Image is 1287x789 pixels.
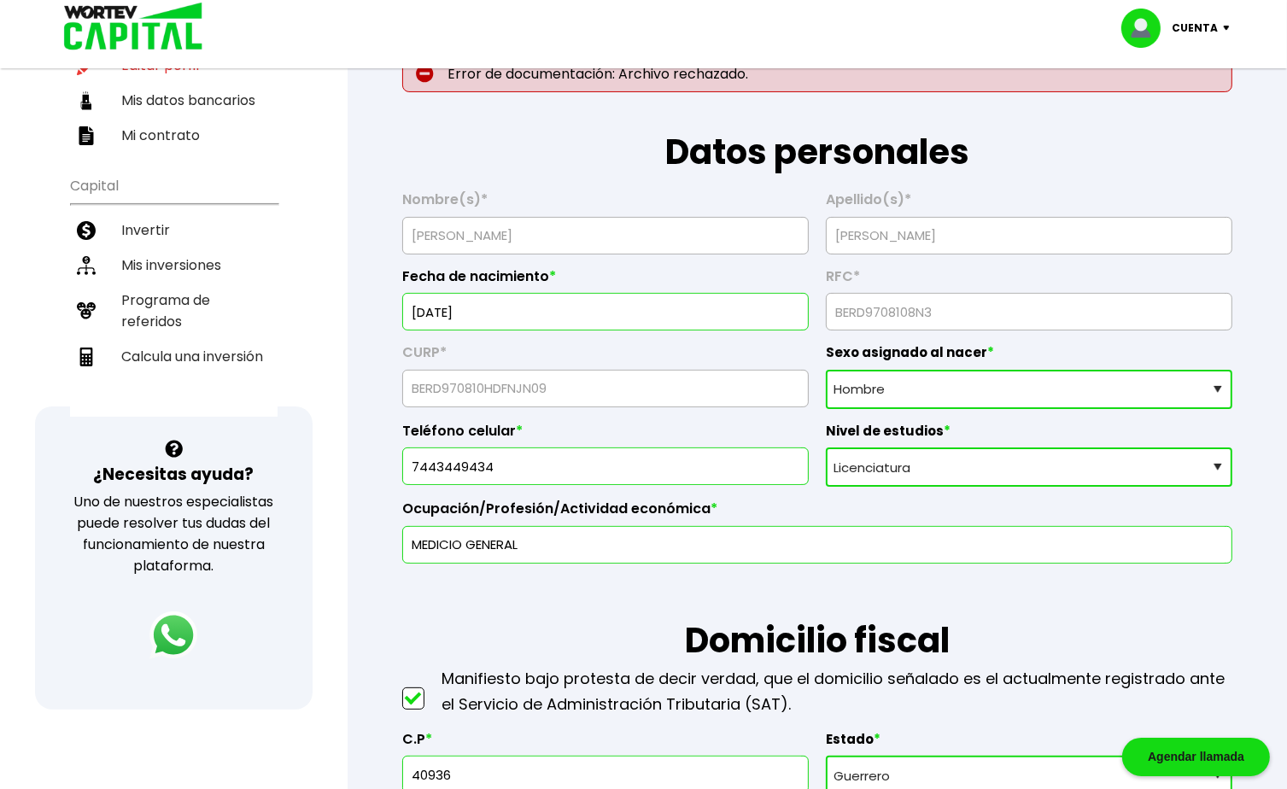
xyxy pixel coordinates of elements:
[93,462,254,487] h3: ¿Necesitas ayuda?
[70,283,278,339] a: Programa de referidos
[442,666,1232,717] p: Manifiesto bajo protesta de decir verdad, que el domicilio señalado es el actualmente registrado ...
[416,65,434,83] img: error-circle.027baa21.svg
[402,500,1232,526] label: Ocupación/Profesión/Actividad económica
[826,191,1232,217] label: Apellido(s)
[70,167,278,417] ul: Capital
[57,491,291,576] p: Uno de nuestros especialistas puede resolver tus dudas del funcionamiento de nuestra plataforma.
[410,448,801,484] input: 10 dígitos
[70,2,278,153] ul: Perfil
[70,339,278,374] a: Calcula una inversión
[77,91,96,110] img: datos-icon.10cf9172.svg
[826,423,1232,448] label: Nivel de estudios
[70,213,278,248] a: Invertir
[1219,26,1242,31] img: icon-down
[77,221,96,240] img: invertir-icon.b3b967d7.svg
[826,268,1232,294] label: RFC
[402,268,809,294] label: Fecha de nacimiento
[410,371,801,406] input: 18 caracteres
[402,564,1232,666] h1: Domicilio fiscal
[402,344,809,370] label: CURP
[402,731,809,757] label: C.P
[70,83,278,118] a: Mis datos bancarios
[410,294,801,330] input: DD/MM/AAAA
[826,731,1232,757] label: Estado
[402,423,809,448] label: Teléfono celular
[402,56,1232,92] p: Error de documentación: Archivo rechazado.
[1173,15,1219,41] p: Cuenta
[77,126,96,145] img: contrato-icon.f2db500c.svg
[402,191,809,217] label: Nombre(s)
[77,256,96,275] img: inversiones-icon.6695dc30.svg
[1121,9,1173,48] img: profile-image
[149,611,197,659] img: logos_whatsapp-icon.242b2217.svg
[77,301,96,320] img: recomiendanos-icon.9b8e9327.svg
[402,92,1232,178] h1: Datos personales
[70,248,278,283] a: Mis inversiones
[77,348,96,366] img: calculadora-icon.17d418c4.svg
[834,294,1225,330] input: 13 caracteres
[1122,738,1270,776] div: Agendar llamada
[70,118,278,153] a: Mi contrato
[826,344,1232,370] label: Sexo asignado al nacer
